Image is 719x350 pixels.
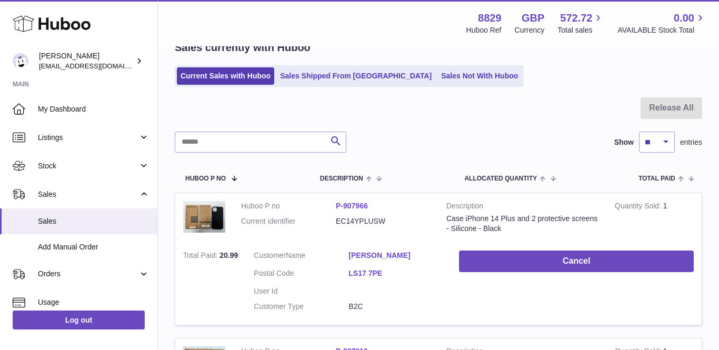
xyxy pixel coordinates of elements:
[522,11,544,25] strong: GBP
[560,11,592,25] span: 572.72
[466,25,502,35] div: Huboo Ref
[175,41,311,55] h2: Sales currently with Huboo
[38,104,149,114] span: My Dashboard
[38,133,138,143] span: Listings
[607,193,702,243] td: 1
[39,62,155,70] span: [EMAIL_ADDRESS][DOMAIN_NAME]
[437,67,522,85] a: Sales Not With Huboo
[348,251,443,261] a: [PERSON_NAME]
[183,201,225,233] img: 88291703779312.png
[320,175,363,182] span: Description
[38,242,149,252] span: Add Manual Order
[557,11,604,35] a: 572.72 Total sales
[38,269,138,279] span: Orders
[557,25,604,35] span: Total sales
[254,302,348,312] dt: Customer Type
[38,297,149,307] span: Usage
[348,268,443,278] a: LS17 7PE
[13,53,28,69] img: commandes@kpmatech.com
[459,251,694,272] button: Cancel
[38,161,138,171] span: Stock
[515,25,545,35] div: Currency
[446,201,599,214] strong: Description
[478,11,502,25] strong: 8829
[254,286,348,296] dt: User Id
[638,175,675,182] span: Total paid
[13,311,145,329] a: Log out
[39,51,134,71] div: [PERSON_NAME]
[446,214,599,234] div: Case iPhone 14 Plus and 2 protective screens - Silicone - Black
[336,202,368,210] a: P-907966
[254,251,348,263] dt: Name
[185,175,226,182] span: Huboo P no
[241,201,336,211] dt: Huboo P no
[614,137,634,147] label: Show
[38,189,138,199] span: Sales
[336,216,431,226] dd: EC14YPLUSW
[177,67,274,85] a: Current Sales with Huboo
[254,268,348,281] dt: Postal Code
[464,175,537,182] span: ALLOCATED Quantity
[680,137,702,147] span: entries
[219,251,238,259] span: 20.99
[674,11,694,25] span: 0.00
[183,251,219,262] strong: Total Paid
[348,302,443,312] dd: B2C
[615,202,663,213] strong: Quantity Sold
[617,11,706,35] a: 0.00 AVAILABLE Stock Total
[241,216,336,226] dt: Current identifier
[276,67,435,85] a: Sales Shipped From [GEOGRAPHIC_DATA]
[38,216,149,226] span: Sales
[254,251,286,259] span: Customer
[617,25,706,35] span: AVAILABLE Stock Total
